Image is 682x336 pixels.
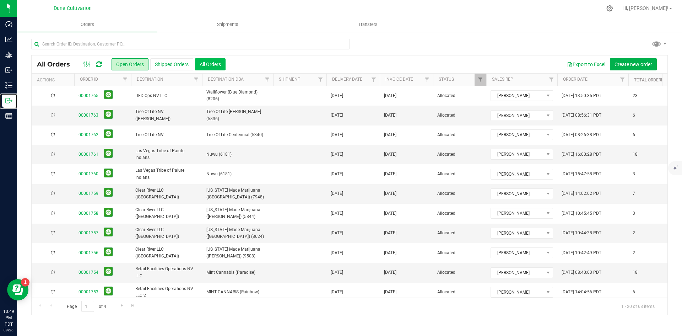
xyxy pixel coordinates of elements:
span: Las Vegas Tribe of Paiute Indians [135,167,198,181]
span: [DATE] [331,132,343,138]
span: Tree Of Life Centennial (5340) [206,132,269,138]
span: Nuwu (6181) [206,151,269,158]
span: [PERSON_NAME] [491,208,544,218]
span: [DATE] 08:26:38 PDT [562,132,601,138]
span: [DATE] 14:02:02 PDT [562,190,601,197]
span: [DATE] 10:45:45 PDT [562,210,601,217]
span: [PERSON_NAME] [491,111,544,121]
button: Export to Excel [562,58,610,70]
span: [DATE] [331,151,343,158]
span: 1 - 20 of 68 items [616,301,660,311]
span: [DATE] [331,171,343,177]
iframe: Resource center unread badge [21,278,29,287]
a: Delivery Date [332,77,362,82]
p: 08/26 [3,327,14,333]
inline-svg: Inventory [5,82,12,89]
span: [DATE] [331,230,343,236]
span: Tree Of Life NV [135,132,198,138]
span: [US_STATE] Made Marijuana ([PERSON_NAME]) (9508) [206,246,269,260]
a: Shipment [279,77,300,82]
inline-svg: Dashboard [5,21,12,28]
span: 6 [633,289,635,295]
div: Manage settings [605,5,614,12]
span: [DATE] [331,250,343,256]
span: [DATE] 10:44:38 PDT [562,230,601,236]
span: [PERSON_NAME] [491,130,544,140]
span: Wallflower (Blue Diamond) (8206) [206,89,269,102]
button: Create new order [610,58,657,70]
span: Clear River LLC ([GEOGRAPHIC_DATA]) [135,187,198,201]
a: Invoice Date [385,77,413,82]
span: Page of 4 [61,301,112,312]
span: Clear River LLC ([GEOGRAPHIC_DATA]) [135,246,198,260]
span: [PERSON_NAME] [491,189,544,199]
span: [US_STATE] Made Marijuana ([PERSON_NAME]) (5844) [206,207,269,220]
a: 00001760 [79,171,98,177]
button: All Orders [195,58,226,70]
button: Open Orders [112,58,148,70]
a: Order ID [80,77,98,82]
a: 00001754 [79,269,98,276]
inline-svg: Grow [5,51,12,58]
span: MINT CANNABIS (Rainbow) [206,289,269,295]
span: [DATE] [384,171,396,177]
a: 00001763 [79,112,98,119]
a: 00001756 [79,250,98,256]
span: Dune Cultivation [54,5,92,11]
span: 6 [633,112,635,119]
span: 18 [633,269,638,276]
span: Allocated [437,151,482,158]
span: Allocated [437,92,482,99]
span: Allocated [437,269,482,276]
a: Go to the next page [117,301,127,310]
a: 00001757 [79,230,98,236]
span: [DATE] [331,190,343,197]
a: Filter [475,74,486,86]
input: 1 [81,301,94,312]
button: Shipped Orders [150,58,193,70]
span: [DATE] 10:42:49 PDT [562,250,601,256]
a: Go to the last page [128,301,138,310]
a: 00001762 [79,132,98,138]
span: Tree Of Life NV ([PERSON_NAME]) [135,108,198,122]
a: Status [439,77,454,82]
span: [DATE] [384,132,396,138]
a: Transfers [298,17,438,32]
a: Filter [315,74,326,86]
a: Shipments [157,17,298,32]
a: Destination [137,77,163,82]
a: Filter [261,74,273,86]
span: [DATE] 15:47:58 PDT [562,171,601,177]
span: Clear River LLC ([GEOGRAPHIC_DATA]) [135,226,198,240]
iframe: Resource center [7,279,28,300]
span: [US_STATE] Made Marijuana ([GEOGRAPHIC_DATA]) (7948) [206,187,269,201]
span: 6 [633,132,635,138]
span: [DATE] 16:00:28 PDT [562,151,601,158]
span: Allocated [437,190,482,197]
a: Filter [190,74,202,86]
a: Filter [119,74,131,86]
a: Destination DBA [208,77,244,82]
a: Filter [617,74,628,86]
span: 2 [633,250,635,256]
p: 10:49 PM PDT [3,308,14,327]
span: Retail Facilities Operations NV LLC 2 [135,286,198,299]
span: Nuwu (6181) [206,171,269,177]
span: [DATE] [384,92,396,99]
span: [DATE] 13:50:35 PDT [562,92,601,99]
inline-svg: Outbound [5,97,12,104]
span: [DATE] [331,289,343,295]
span: [PERSON_NAME] [491,248,544,258]
span: [DATE] [384,289,396,295]
span: [DATE] [384,190,396,197]
span: Allocated [437,171,482,177]
span: 3 [633,171,635,177]
span: [PERSON_NAME] [491,228,544,238]
a: Filter [368,74,380,86]
span: [DATE] [384,151,396,158]
span: [DATE] [384,250,396,256]
span: 3 [633,210,635,217]
span: [PERSON_NAME] [491,149,544,159]
span: 23 [633,92,638,99]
